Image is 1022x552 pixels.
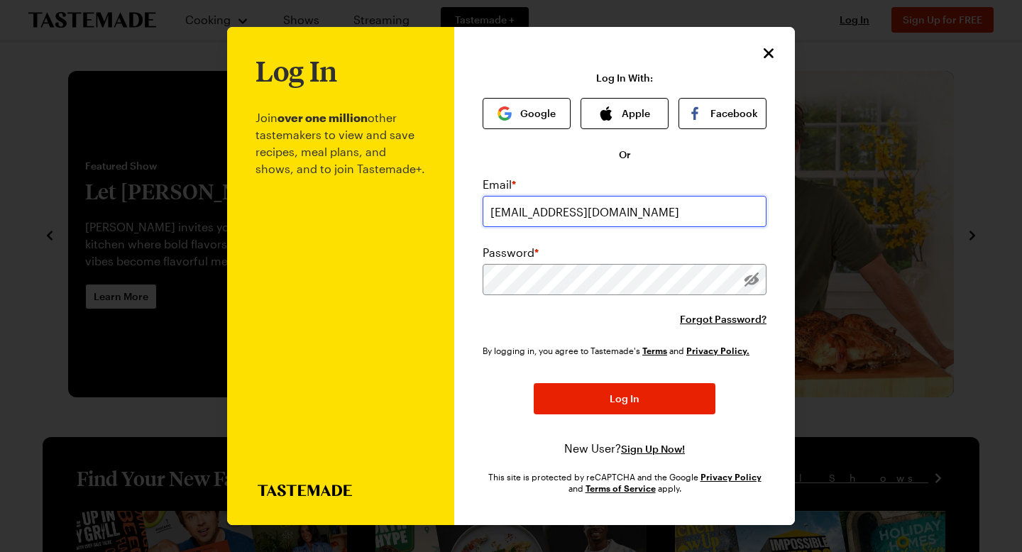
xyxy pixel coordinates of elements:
[686,344,749,356] a: Tastemade Privacy Policy
[483,343,755,358] div: By logging in, you agree to Tastemade's and
[759,44,778,62] button: Close
[586,482,656,494] a: Google Terms of Service
[610,392,639,406] span: Log In
[581,98,669,129] button: Apple
[680,312,766,326] button: Forgot Password?
[483,176,516,193] label: Email
[255,87,426,485] p: Join other tastemakers to view and save recipes, meal plans, and shows, and to join Tastemade+.
[642,344,667,356] a: Tastemade Terms of Service
[619,148,631,162] span: Or
[483,471,766,494] div: This site is protected by reCAPTCHA and the Google and apply.
[700,470,762,482] a: Google Privacy Policy
[278,111,368,124] b: over one million
[564,441,621,455] span: New User?
[255,55,337,87] h1: Log In
[483,98,571,129] button: Google
[534,383,715,414] button: Log In
[596,72,653,84] p: Log In With:
[621,442,685,456] button: Sign Up Now!
[678,98,766,129] button: Facebook
[483,244,539,261] label: Password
